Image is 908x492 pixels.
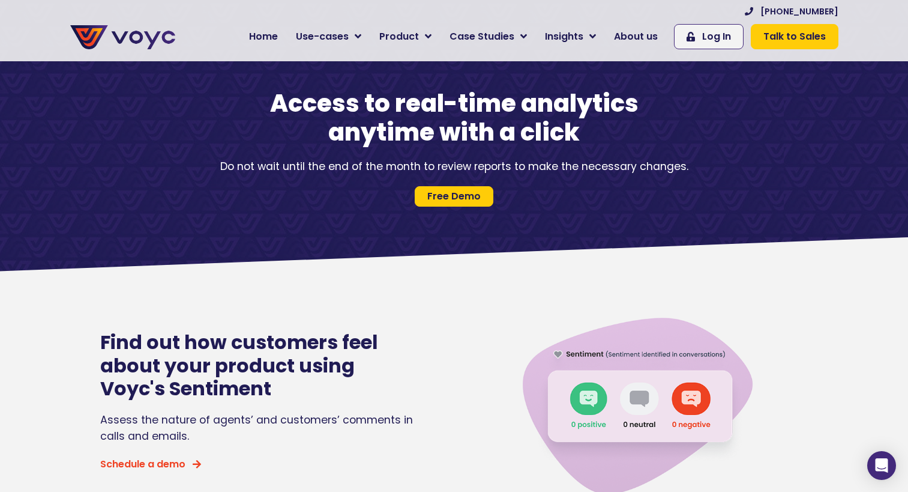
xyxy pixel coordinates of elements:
[614,29,658,44] span: About us
[763,29,826,44] span: Talk to Sales
[760,5,838,18] span: [PHONE_NUMBER]
[751,24,838,49] a: Talk to Sales
[249,29,278,44] span: Home
[100,460,185,469] span: Schedule a demo
[449,29,514,44] span: Case Studies
[427,192,481,201] span: Free Demo
[745,5,838,18] a: [PHONE_NUMBER]
[100,412,418,444] div: Assess the nature of agents’ and customers’ comments in calls and emails.
[370,25,440,49] a: Product
[240,25,287,49] a: Home
[867,451,896,480] div: Open Intercom Messenger
[296,29,349,44] span: Use-cases
[536,25,605,49] a: Insights
[100,460,201,469] a: Schedule a demo
[415,186,493,207] a: Free Demo
[287,25,370,49] a: Use-cases
[244,89,664,147] h1: Access to real-time analytics anytime with a click
[605,25,667,49] a: About us
[100,331,418,400] h2: Find out how customers feel about your product using Voyc's Sentiment
[702,29,731,44] span: Log In
[440,25,536,49] a: Case Studies
[545,29,583,44] span: Insights
[379,29,419,44] span: Product
[674,24,744,49] a: Log In
[70,25,175,49] img: voyc-full-logo
[184,159,724,174] div: Do not wait until the end of the month to review reports to make the necessary changes.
